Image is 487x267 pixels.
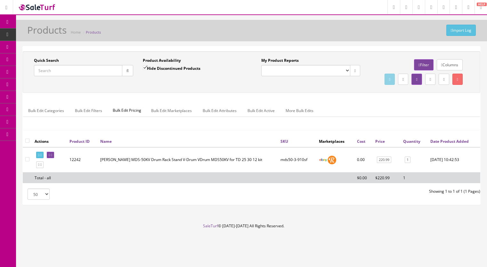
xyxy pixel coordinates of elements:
[354,147,373,173] td: 0.00
[280,139,288,144] a: SKU
[143,66,147,70] input: Hide Discontinued Products
[100,139,112,144] a: Name
[261,58,299,63] label: My Product Reports
[70,104,107,117] a: Bulk Edit Filters
[401,172,428,183] td: 1
[403,139,420,144] a: Quantity
[414,59,433,70] a: Filter
[23,104,69,117] a: Bulk Edit Categories
[377,157,391,163] a: 220.99
[34,65,122,76] input: Search
[446,25,476,36] a: Import Log
[67,147,98,173] td: 12242
[71,30,81,35] a: Home
[375,139,385,144] a: Price
[357,139,365,144] a: Cost
[354,172,373,183] td: $0.00
[34,58,59,63] label: Quick Search
[69,139,90,144] a: Product ID
[430,139,469,144] a: Date Product Added
[373,172,401,183] td: $220.99
[32,172,67,183] td: Total - all
[278,147,316,173] td: mds50-3-910sf
[477,3,487,6] span: HELP
[18,3,56,12] img: SaleTurf
[405,157,410,163] a: 1
[108,104,146,117] span: Bulk Edit Pricing
[143,65,200,71] label: Hide Discontinued Products
[328,156,336,164] img: reverb
[27,25,67,35] h1: Products
[316,135,354,147] th: Marketplaces
[242,104,280,117] a: Bulk Edit Active
[319,156,328,164] img: ebay
[143,58,181,63] label: Product Availability
[252,189,485,194] div: Showing 1 to 1 of 1 (1 Pages)
[198,104,242,117] a: Bulk Edit Attributes
[428,147,480,173] td: 2025-10-13 10:42:53
[203,223,218,229] a: SaleTurf
[146,104,197,117] a: Bulk Edit Marketplaces
[437,59,463,70] a: Columns
[98,147,278,173] td: Roland MDS-50KV Drum Rack Stand V-Drum VDrum MDS50KV for TD 25 30 12 kit
[32,135,67,147] th: Actions
[86,30,101,35] a: Products
[280,104,319,117] a: More Bulk Edits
